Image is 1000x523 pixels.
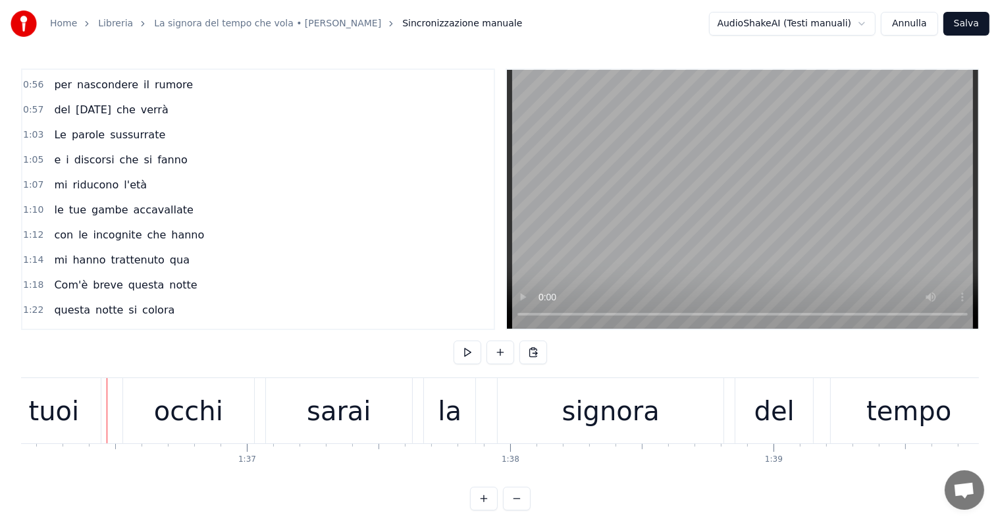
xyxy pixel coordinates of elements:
span: Le [53,127,67,142]
span: Sincronizzazione manuale [402,17,522,30]
a: La signora del tempo che vola • [PERSON_NAME] [154,17,381,30]
button: Annulla [881,12,938,36]
span: parole [70,127,106,142]
span: Non [53,327,76,343]
span: tue [68,202,88,217]
div: del [754,391,795,431]
span: 0:56 [23,78,43,92]
span: notte [168,277,198,292]
span: fanno [156,152,189,167]
span: e [53,152,62,167]
img: youka [11,11,37,37]
span: si [127,302,138,317]
span: per [53,77,73,92]
span: accavallate [132,202,195,217]
div: sarai [307,391,371,431]
span: i [65,152,70,167]
span: 0:57 [23,103,43,117]
span: che [115,102,137,117]
div: 1:37 [238,454,256,465]
span: 1:03 [23,128,43,142]
div: 1:39 [765,454,783,465]
span: Com'è [53,277,89,292]
span: hanno [170,227,205,242]
span: breve [92,277,124,292]
span: incognite [92,227,143,242]
span: l'età [122,177,148,192]
a: Libreria [98,17,133,30]
span: nascondere [76,77,140,92]
span: 1:22 [23,304,43,317]
span: mi [53,177,68,192]
div: tuoi [29,391,80,431]
span: che [146,227,168,242]
span: riducono [71,177,120,192]
span: ricordo [149,327,189,343]
a: Aprire la chat [945,470,984,510]
div: 1:38 [502,454,519,465]
span: trattenuto [110,252,166,267]
span: colora [141,302,176,317]
span: il [142,77,151,92]
span: 1:05 [23,153,43,167]
nav: breadcrumb [50,17,522,30]
span: sussurrate [109,127,167,142]
span: rumore [153,77,194,92]
span: si [142,152,153,167]
button: Salva [943,12,989,36]
span: con [53,227,74,242]
span: che [118,152,140,167]
span: le [77,227,89,242]
div: la [438,391,461,431]
span: questa [53,302,92,317]
span: 1:10 [23,204,43,217]
span: del [53,102,71,117]
span: questa [127,277,166,292]
span: hanno [71,252,107,267]
a: Home [50,17,77,30]
span: gambe [90,202,130,217]
span: 1:18 [23,279,43,292]
span: mi [53,252,68,267]
span: discorsi [73,152,116,167]
span: il [139,327,147,343]
div: occhi [154,391,223,431]
span: qua [169,252,191,267]
span: verrà [140,102,170,117]
div: signora [562,391,660,431]
span: 1:07 [23,179,43,192]
div: tempo [866,391,951,431]
span: cancellerò [79,327,136,343]
span: le [53,202,65,217]
span: notte [94,302,124,317]
span: 1:14 [23,254,43,267]
span: 1:12 [23,229,43,242]
span: [DATE] [74,102,113,117]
